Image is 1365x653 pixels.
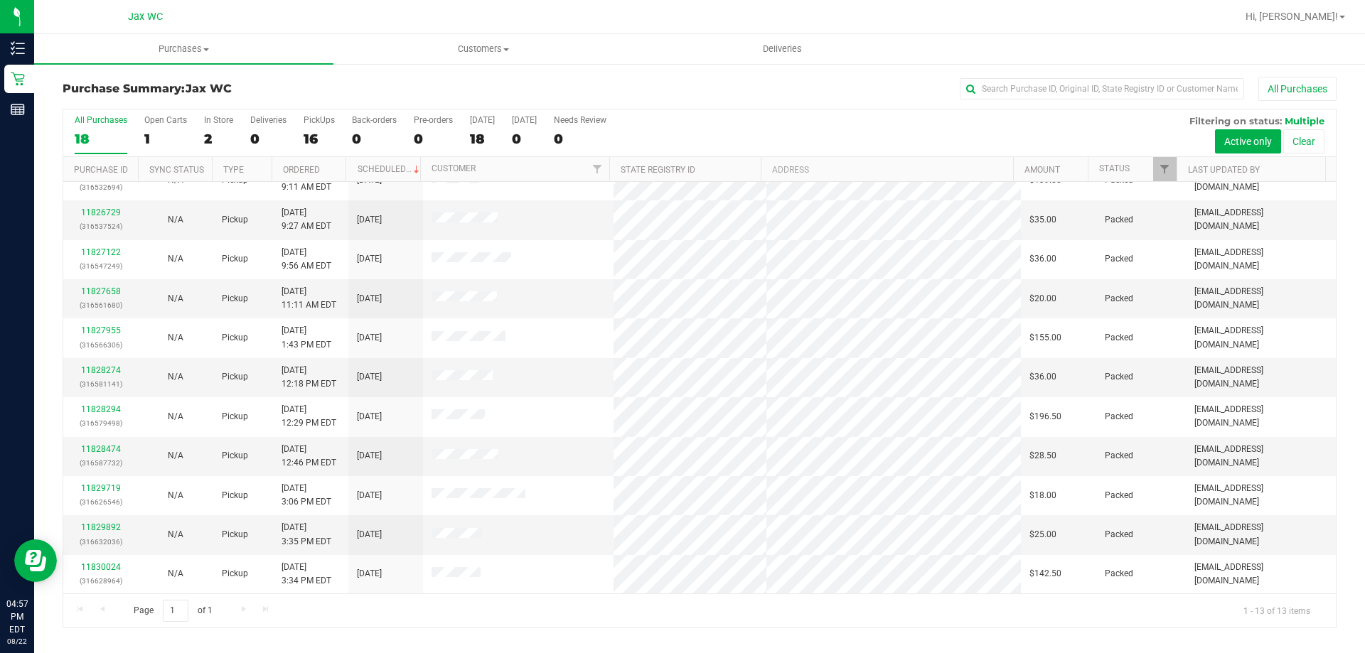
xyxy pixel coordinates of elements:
span: Pickup [222,489,248,502]
span: Customers [334,43,632,55]
span: Hi, [PERSON_NAME]! [1246,11,1338,22]
div: PickUps [304,115,335,125]
span: $28.50 [1029,449,1056,463]
span: Packed [1105,252,1133,266]
input: Search Purchase ID, Original ID, State Registry ID or Customer Name... [960,78,1244,99]
span: [DATE] [357,331,382,345]
a: 11828474 [81,444,121,454]
span: [DATE] [357,213,382,227]
span: Packed [1105,410,1133,423]
a: State Registry ID [621,165,695,175]
span: Not Applicable [168,568,183,578]
a: 11828274 [81,365,121,375]
span: Packed [1105,449,1133,463]
span: $20.00 [1029,292,1056,306]
a: Type [223,165,244,175]
span: [EMAIL_ADDRESS][DOMAIN_NAME] [1194,482,1327,509]
a: Sync Status [149,165,204,175]
div: 0 [250,131,287,147]
span: [EMAIL_ADDRESS][DOMAIN_NAME] [1194,324,1327,351]
span: Deliveries [744,43,821,55]
p: (316579498) [72,416,129,430]
span: Not Applicable [168,490,183,500]
span: Not Applicable [168,411,183,421]
p: (316561680) [72,298,129,312]
span: [DATE] [357,252,382,266]
div: Back-orders [352,115,397,125]
span: [EMAIL_ADDRESS][DOMAIN_NAME] [1194,206,1327,233]
button: N/A [168,331,183,345]
inline-svg: Reports [11,102,25,117]
span: $155.00 [1029,331,1061,345]
div: 2 [204,131,233,147]
h3: Purchase Summary: [63,82,487,95]
span: Not Applicable [168,529,183,539]
a: 11827658 [81,286,121,296]
span: $36.00 [1029,252,1056,266]
a: 11828294 [81,404,121,414]
span: Jax WC [128,11,163,23]
span: [DATE] 9:56 AM EDT [282,246,331,273]
p: (316566306) [72,338,129,352]
a: Customers [333,34,633,64]
span: Not Applicable [168,293,183,303]
span: [DATE] 12:46 PM EDT [282,443,336,470]
span: [DATE] 3:34 PM EDT [282,561,331,588]
div: 0 [414,131,453,147]
div: 16 [304,131,335,147]
span: [EMAIL_ADDRESS][DOMAIN_NAME] [1194,285,1327,312]
p: (316626546) [72,495,129,509]
iframe: Resource center [14,539,57,582]
inline-svg: Retail [11,72,25,86]
button: N/A [168,410,183,423]
div: 18 [470,131,495,147]
span: Pickup [222,331,248,345]
div: [DATE] [470,115,495,125]
span: $35.00 [1029,213,1056,227]
span: [EMAIL_ADDRESS][DOMAIN_NAME] [1194,403,1327,430]
p: (316632036) [72,535,129,549]
div: Pre-orders [414,115,453,125]
span: [DATE] [357,370,382,384]
span: $25.00 [1029,528,1056,541]
a: Amount [1024,165,1060,175]
span: Pickup [222,410,248,423]
a: 11830024 [81,562,121,572]
span: Packed [1105,370,1133,384]
span: Purchases [34,43,333,55]
button: Active only [1215,129,1281,153]
span: [EMAIL_ADDRESS][DOMAIN_NAME] [1194,246,1327,273]
p: 04:57 PM EDT [6,598,28,636]
span: Not Applicable [168,372,183,382]
span: Filtering on status: [1189,115,1282,126]
button: Clear [1283,129,1324,153]
a: 11829892 [81,522,121,532]
inline-svg: Inventory [11,41,25,55]
button: N/A [168,292,183,306]
span: [EMAIL_ADDRESS][DOMAIN_NAME] [1194,561,1327,588]
a: 11829719 [81,483,121,493]
span: [DATE] 9:27 AM EDT [282,206,331,233]
span: Multiple [1285,115,1324,126]
div: 1 [144,131,187,147]
a: Customer [432,163,476,173]
p: (316581141) [72,377,129,391]
p: (316547249) [72,259,129,273]
span: Pickup [222,292,248,306]
p: (316628964) [72,574,129,588]
input: 1 [163,600,188,622]
a: Deliveries [633,34,932,64]
span: [DATE] 12:29 PM EDT [282,403,336,430]
span: [DATE] 3:06 PM EDT [282,482,331,509]
span: $196.50 [1029,410,1061,423]
span: $142.50 [1029,567,1061,581]
a: Purchase ID [74,165,128,175]
span: Not Applicable [168,450,183,460]
span: Packed [1105,567,1133,581]
span: $18.00 [1029,489,1056,502]
a: Scheduled [358,164,422,174]
button: N/A [168,213,183,227]
span: Packed [1105,213,1133,227]
div: Open Carts [144,115,187,125]
button: N/A [168,252,183,266]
